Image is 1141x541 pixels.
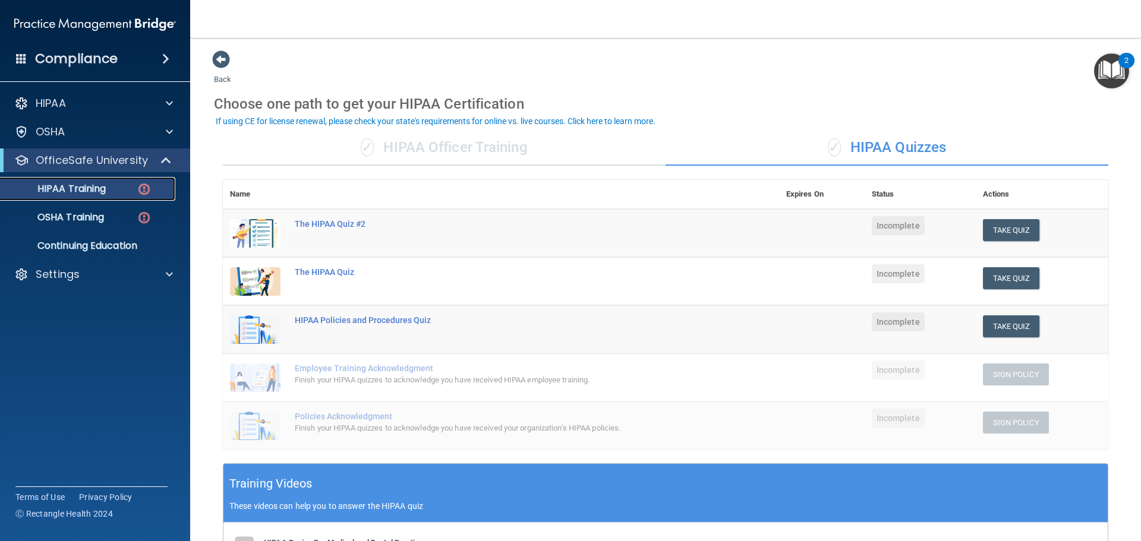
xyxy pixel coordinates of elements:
[295,373,720,387] div: Finish your HIPAA quizzes to acknowledge you have received HIPAA employee training.
[137,182,152,197] img: danger-circle.6113f641.png
[15,491,65,503] a: Terms of Use
[14,12,176,36] img: PMB logo
[36,96,66,110] p: HIPAA
[666,130,1108,166] div: HIPAA Quizzes
[15,508,113,520] span: Ⓒ Rectangle Health 2024
[8,240,170,252] p: Continuing Education
[872,360,925,379] span: Incomplete
[36,153,148,167] p: OfficeSafe University
[295,219,720,229] div: The HIPAA Quiz #2
[214,87,1117,121] div: Choose one path to get your HIPAA Certification
[14,153,172,167] a: OfficeSafe University
[216,117,655,125] div: If using CE for license renewal, please check your state's requirements for online vs. live cours...
[229,473,313,494] h5: Training Videos
[872,264,925,283] span: Incomplete
[8,183,106,195] p: HIPAA Training
[223,130,666,166] div: HIPAA Officer Training
[79,491,133,503] a: Privacy Policy
[14,125,173,139] a: OSHA
[36,267,80,281] p: Settings
[865,180,976,209] th: Status
[779,180,865,209] th: Expires On
[295,315,720,325] div: HIPAA Policies and Procedures Quiz
[14,267,173,281] a: Settings
[872,409,925,428] span: Incomplete
[361,138,374,156] span: ✓
[983,267,1040,289] button: Take Quiz
[137,210,152,225] img: danger-circle.6113f641.png
[223,180,288,209] th: Name
[1082,459,1127,504] iframe: Drift Widget Chat Controller
[14,96,173,110] a: HIPAA
[36,125,65,139] p: OSHA
[295,412,720,421] div: Policies Acknowledgment
[214,115,657,127] button: If using CE for license renewal, please check your state's requirements for online vs. live cours...
[983,412,1049,434] button: Sign Policy
[214,61,231,84] a: Back
[976,180,1108,209] th: Actions
[983,363,1049,385] button: Sign Policy
[229,501,1102,511] p: These videos can help you to answer the HIPAA quiz
[295,363,720,373] div: Employee Training Acknowledgment
[295,421,720,435] div: Finish your HIPAA quizzes to acknowledge you have received your organization’s HIPAA policies.
[872,312,925,331] span: Incomplete
[983,219,1040,241] button: Take Quiz
[1094,53,1129,88] button: Open Resource Center, 2 new notifications
[983,315,1040,337] button: Take Quiz
[8,211,104,223] p: OSHA Training
[872,216,925,235] span: Incomplete
[828,138,841,156] span: ✓
[295,267,720,277] div: The HIPAA Quiz
[35,50,118,67] h4: Compliance
[1124,61,1129,76] div: 2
